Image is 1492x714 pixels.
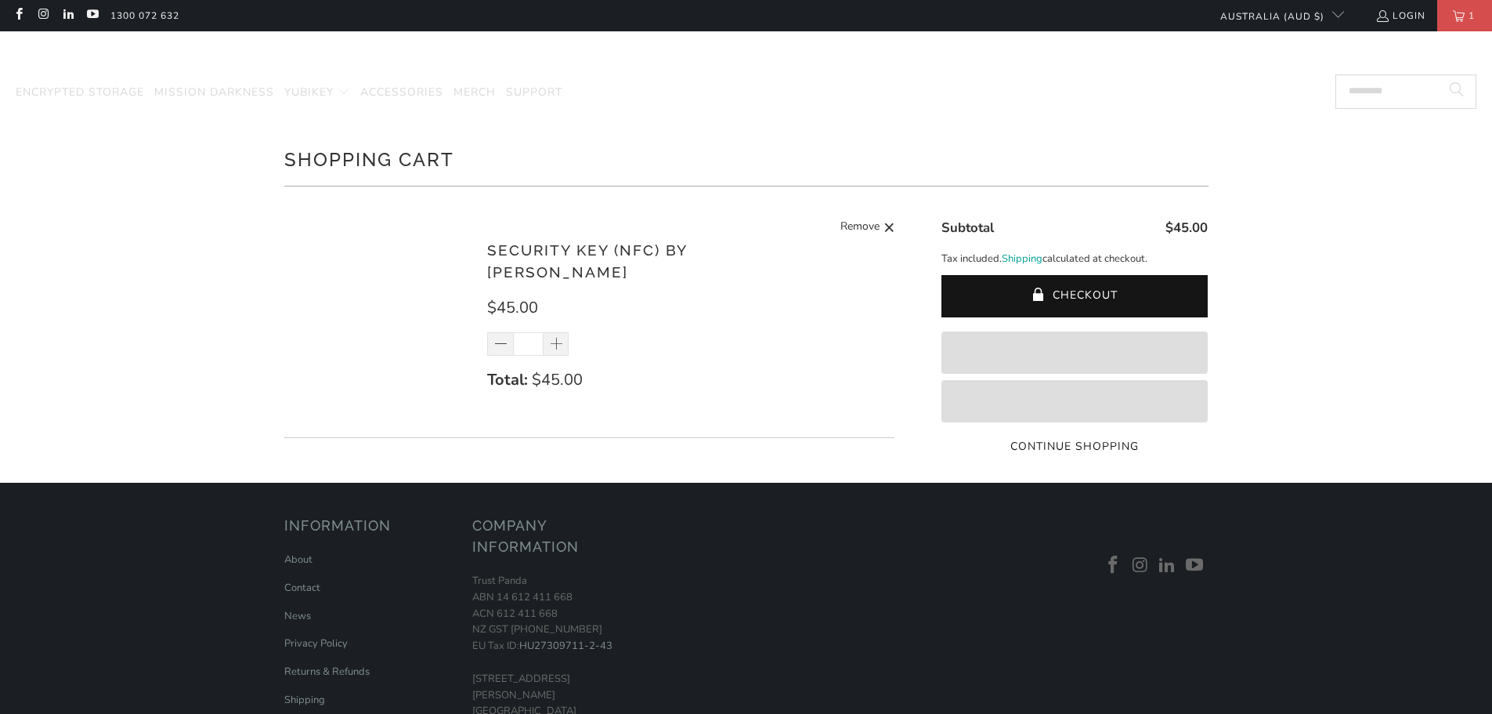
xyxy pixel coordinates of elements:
[284,636,348,651] a: Privacy Policy
[506,74,562,111] a: Support
[284,85,334,100] span: YubiKey
[1129,556,1152,576] a: Trust Panda Australia on Instagram
[284,665,370,679] a: Returns & Refunds
[284,226,472,414] img: Security Key (NFC) by Yubico
[1335,74,1476,109] input: Search...
[453,85,496,100] span: Merch
[284,143,1208,174] h1: Shopping Cart
[284,581,320,595] a: Contact
[1002,251,1042,267] a: Shipping
[12,9,25,22] a: Trust Panda Australia on Facebook
[941,219,994,237] span: Subtotal
[487,369,528,390] strong: Total:
[284,609,311,623] a: News
[666,39,826,71] img: Trust Panda Australia
[1165,219,1208,237] span: $45.00
[61,9,74,22] a: Trust Panda Australia on LinkedIn
[487,241,687,281] a: Security Key (NFC) by [PERSON_NAME]
[16,85,144,100] span: Encrypted Storage
[284,693,325,707] a: Shipping
[16,74,144,111] a: Encrypted Storage
[1156,556,1180,576] a: Trust Panda Australia on LinkedIn
[16,74,562,111] nav: Translation missing: en.navigation.header.main_nav
[941,251,1208,267] p: Tax included. calculated at checkout.
[36,9,49,22] a: Trust Panda Australia on Instagram
[154,85,274,100] span: Mission Darkness
[1102,556,1125,576] a: Trust Panda Australia on Facebook
[85,9,99,22] a: Trust Panda Australia on YouTube
[519,639,612,653] a: HU27309711-2-43
[453,74,496,111] a: Merch
[360,74,443,111] a: Accessories
[154,74,274,111] a: Mission Darkness
[506,85,562,100] span: Support
[360,85,443,100] span: Accessories
[1183,556,1207,576] a: Trust Panda Australia on YouTube
[941,275,1208,317] button: Checkout
[284,553,312,567] a: About
[110,7,179,24] a: 1300 072 632
[532,369,583,390] span: $45.00
[487,297,538,318] span: $45.00
[284,74,350,111] summary: YubiKey
[840,218,895,237] a: Remove
[840,218,880,237] span: Remove
[941,438,1208,455] a: Continue Shopping
[1437,74,1476,109] button: Search
[1375,7,1425,24] a: Login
